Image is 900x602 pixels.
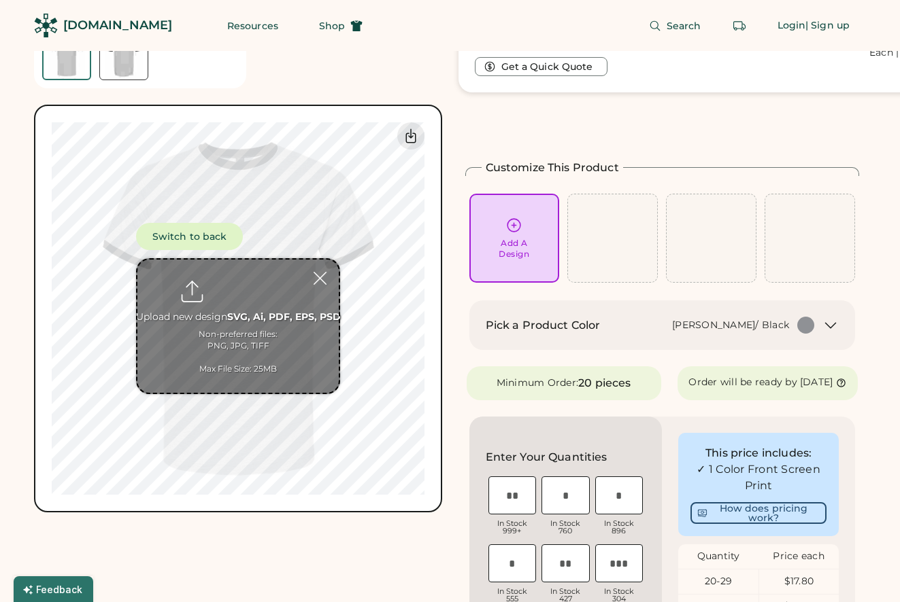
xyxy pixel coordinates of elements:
div: [DATE] [800,376,833,389]
button: How does pricing work? [690,502,827,524]
div: Login [778,19,806,33]
div: $17.80 [759,575,839,588]
h2: Customize This Product [486,160,619,176]
div: Download Front Mockup [397,122,424,149]
button: Shop [303,12,379,39]
div: In Stock 896 [595,520,644,535]
div: | Sign up [805,19,850,33]
span: Shop [319,21,345,31]
button: Resources [211,12,295,39]
div: Order will be ready by [688,376,797,389]
div: 20-29 [678,575,758,588]
span: Search [667,21,701,31]
button: Get a Quick Quote [475,57,607,76]
div: This price includes: [690,445,827,461]
div: [DOMAIN_NAME] [63,17,172,34]
h2: Pick a Product Color [486,317,601,334]
div: Upload new design [136,311,341,324]
h2: Enter Your Quantities [486,449,607,465]
div: Quantity [678,550,759,563]
button: Switch to back [136,223,243,250]
img: Tultex 246 Heather Grey/ Black Back Thumbnail [100,32,148,79]
div: In Stock 760 [541,520,590,535]
div: 20 pieces [578,375,631,391]
div: Price each [759,550,839,563]
div: In Stock 999+ [488,520,537,535]
iframe: Front Chat [835,541,894,599]
div: ✓ 1 Color Front Screen Print [690,461,827,494]
div: [PERSON_NAME]/ Black [672,319,789,332]
div: Minimum Order: [497,376,579,390]
div: Add A Design [499,238,529,260]
img: Rendered Logo - Screens [34,14,58,37]
strong: SVG, Ai, PDF, EPS, PSD [227,311,341,323]
button: Retrieve an order [726,12,753,39]
img: Tultex 246 Heather Grey/ Black Front Thumbnail [44,33,90,79]
button: Search [633,12,718,39]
